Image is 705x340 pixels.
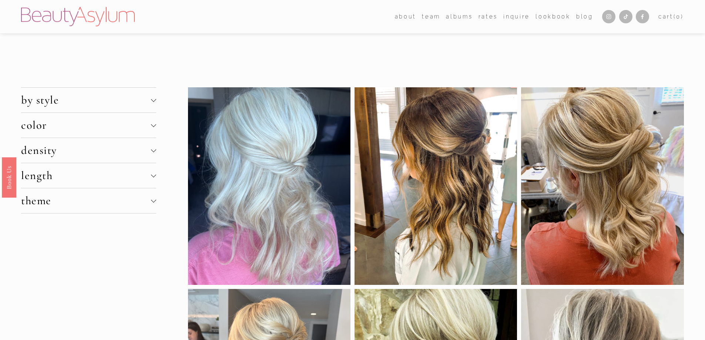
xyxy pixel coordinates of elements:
[676,13,681,20] span: 0
[21,144,151,157] span: density
[674,13,684,20] span: ( )
[21,113,156,138] button: color
[395,12,416,21] span: about
[21,188,156,213] button: theme
[636,10,649,23] a: Facebook
[503,11,530,22] a: Inquire
[602,10,615,23] a: Instagram
[422,12,440,21] span: team
[21,138,156,163] button: density
[576,11,593,22] a: Blog
[21,88,156,112] button: by style
[21,7,135,26] img: Beauty Asylum | Bridal Hair &amp; Makeup Charlotte &amp; Atlanta
[21,163,156,188] button: length
[21,169,151,182] span: length
[21,118,151,132] span: color
[479,11,498,22] a: Rates
[422,11,440,22] a: folder dropdown
[2,157,16,197] a: Book Us
[658,12,684,21] a: 0 items in cart
[21,194,151,208] span: theme
[446,11,473,22] a: albums
[619,10,632,23] a: TikTok
[21,93,151,107] span: by style
[395,11,416,22] a: folder dropdown
[536,11,570,22] a: Lookbook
